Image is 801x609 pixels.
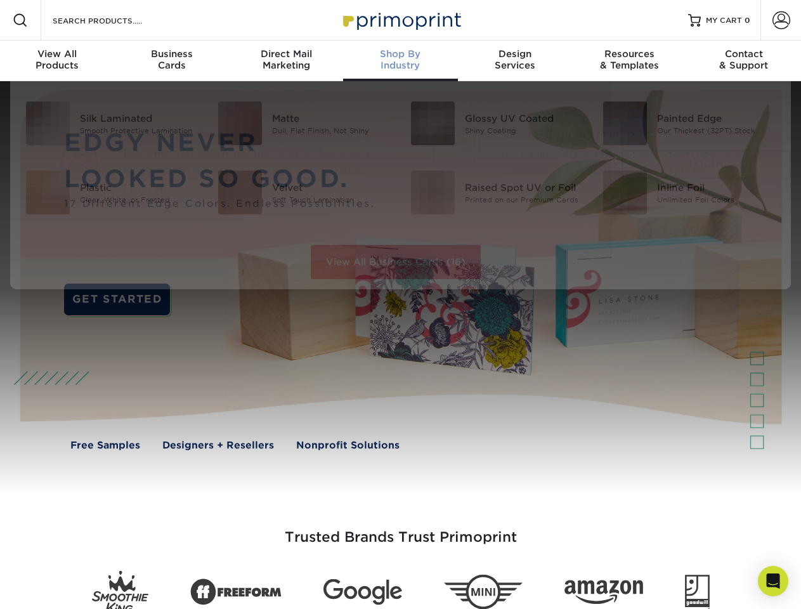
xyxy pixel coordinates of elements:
span: Every Door Direct Mail [124,128,378,143]
p: Reach the customers that matter most, for less. Select by zip code(s) or by a certified USPS® mai... [124,148,378,178]
iframe: Google Customer Reviews [3,570,108,605]
h3: Trusted Brands Trust Primoprint [30,499,772,561]
span: Design [458,48,572,60]
span: Get Started [501,185,557,197]
input: Email [622,69,791,93]
span: Learn More [124,185,179,197]
div: OR [622,189,791,204]
a: Shop ByIndustry [343,41,457,81]
a: Direct MailMarketing [229,41,343,81]
input: SEARCH PRODUCTS..... [51,13,175,28]
div: Industry [343,48,457,71]
div: Cards [114,48,228,71]
img: Primoprint [337,6,464,34]
a: BusinessCards [114,41,228,81]
img: Amazon [564,580,643,605]
span: SIGN IN [622,52,657,62]
div: Open Intercom Messenger [758,566,788,596]
a: forgot password? [672,134,741,142]
sup: ® [260,127,263,136]
p: Use traditional Direct Mail for your lists of customers by demographic or leads that you want to ... [501,148,755,178]
span: Shop By [343,48,457,60]
span: Direct Mail [229,48,343,60]
span: Business [114,48,228,60]
a: Login [622,150,791,179]
img: Google [323,579,402,605]
span: 0 [745,16,750,25]
div: & Templates [572,48,686,71]
a: DesignServices [458,41,572,81]
a: View All Business Cards (16) [311,245,481,279]
div: Marketing [229,48,343,71]
span: Resources [572,48,686,60]
a: Get Started [501,187,568,196]
img: Goodwill [685,575,710,609]
a: Targeted Direct Mail [501,128,755,143]
div: Services [458,48,572,71]
a: Resources& Templates [572,41,686,81]
a: Learn More [124,187,195,196]
span: MY CART [706,15,742,26]
span: CREATE AN ACCOUNT [686,52,791,62]
a: Every Door Direct Mail® [124,128,378,143]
